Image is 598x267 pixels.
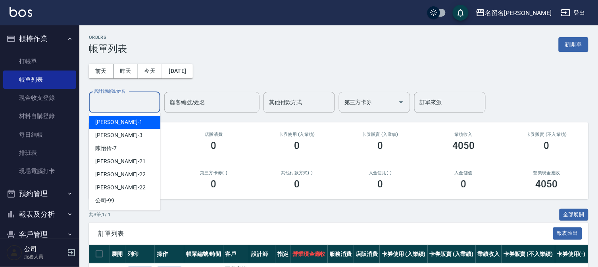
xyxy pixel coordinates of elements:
[89,64,113,78] button: 前天
[95,118,142,126] span: [PERSON_NAME] -1
[377,140,383,151] h3: 0
[559,40,588,48] a: 新開單
[94,88,125,94] label: 設計師編號/姓名
[223,245,250,263] th: 客戶
[110,245,125,263] th: 展開
[476,245,502,263] th: 業績收入
[3,144,76,162] a: 排班表
[3,52,76,71] a: 打帳單
[461,179,466,190] h3: 0
[428,245,476,263] th: 卡券販賣 (入業績)
[377,179,383,190] h3: 0
[211,140,217,151] h3: 0
[3,162,76,180] a: 現場電腦打卡
[3,29,76,49] button: 櫃檯作業
[544,140,550,151] h3: 0
[95,170,145,179] span: [PERSON_NAME] -22
[162,64,192,78] button: [DATE]
[211,179,217,190] h3: 0
[348,132,412,137] h2: 卡券販賣 (入業績)
[6,245,22,261] img: Person
[515,132,579,137] h2: 卡券販賣 (不入業績)
[536,179,558,190] h3: 4050
[3,107,76,125] a: 材料自購登錄
[348,170,412,175] h2: 入金使用(-)
[98,230,553,238] span: 訂單列表
[3,126,76,144] a: 每日結帳
[89,43,127,54] h3: 帳單列表
[555,245,588,263] th: 卡券使用(-)
[294,179,300,190] h3: 0
[3,204,76,225] button: 報表及分析
[452,140,475,151] h3: 4050
[380,245,428,263] th: 卡券使用 (入業績)
[553,227,583,240] button: 報表匯出
[294,140,300,151] h3: 0
[290,245,328,263] th: 營業現金應收
[89,35,127,40] h2: ORDERS
[3,71,76,89] a: 帳單列表
[24,245,65,253] h5: 公司
[95,144,117,153] span: 陳怡伶 -7
[515,170,579,175] h2: 營業現金應收
[249,245,275,263] th: 設計師
[431,170,496,175] h2: 入金儲值
[431,132,496,137] h2: 業績收入
[265,170,329,175] h2: 其他付款方式(-)
[155,245,184,263] th: 操作
[3,89,76,107] a: 現金收支登錄
[95,157,145,166] span: [PERSON_NAME] -21
[328,245,354,263] th: 服務消費
[10,7,32,17] img: Logo
[265,132,329,137] h2: 卡券使用 (入業績)
[354,245,380,263] th: 店販消費
[182,132,246,137] h2: 店販消費
[558,6,588,20] button: 登出
[125,245,155,263] th: 列印
[560,209,589,221] button: 全部展開
[184,245,223,263] th: 帳單編號/時間
[113,64,138,78] button: 昨天
[559,37,588,52] button: 新開單
[553,229,583,237] a: 報表匯出
[453,5,469,21] button: save
[473,5,555,21] button: 名留名[PERSON_NAME]
[3,183,76,204] button: 預約管理
[502,245,555,263] th: 卡券販賣 (不入業績)
[95,183,145,192] span: [PERSON_NAME] -22
[3,224,76,245] button: 客戶管理
[89,211,111,218] p: 共 3 筆, 1 / 1
[138,64,163,78] button: 今天
[24,253,65,260] p: 服務人員
[182,170,246,175] h2: 第三方卡券(-)
[95,196,114,205] span: 公司 -99
[95,131,142,139] span: [PERSON_NAME] -3
[485,8,552,18] div: 名留名[PERSON_NAME]
[275,245,290,263] th: 指定
[395,96,408,109] button: Open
